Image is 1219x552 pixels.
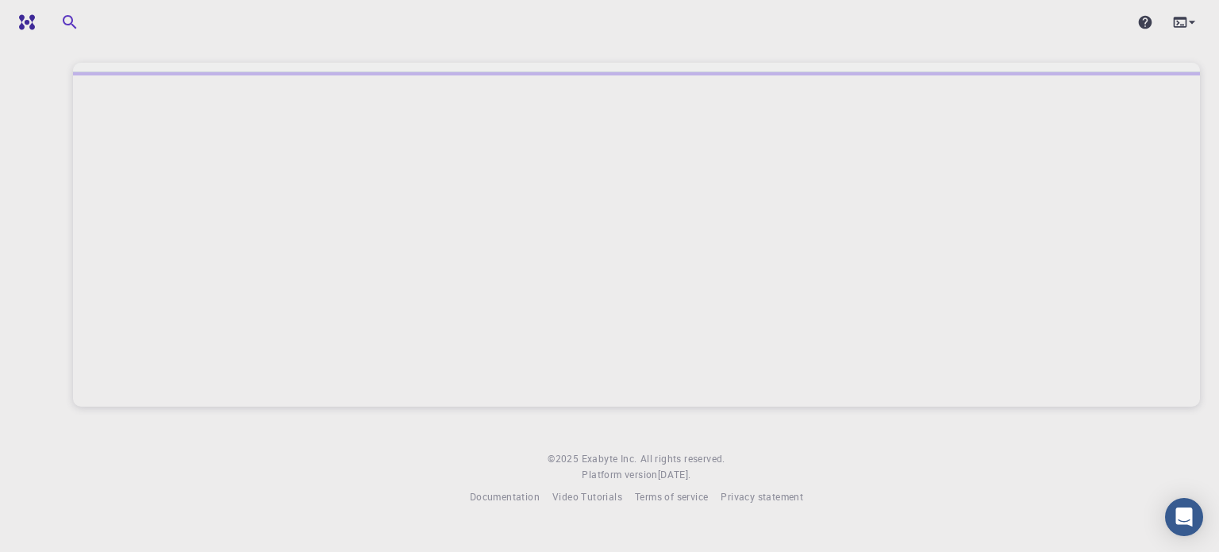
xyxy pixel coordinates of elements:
a: [DATE]. [658,467,691,483]
a: Exabyte Inc. [582,451,637,467]
span: Privacy statement [721,490,803,503]
span: [DATE] . [658,468,691,481]
a: Privacy statement [721,489,803,505]
span: All rights reserved. [640,451,725,467]
span: Video Tutorials [552,490,622,503]
div: Open Intercom Messenger [1165,498,1203,536]
img: logo [13,14,35,30]
span: Documentation [470,490,540,503]
a: Video Tutorials [552,489,622,505]
span: Terms of service [635,490,708,503]
a: Documentation [470,489,540,505]
a: Terms of service [635,489,708,505]
span: Exabyte Inc. [582,452,637,465]
span: © 2025 [548,451,581,467]
span: Platform version [582,467,657,483]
